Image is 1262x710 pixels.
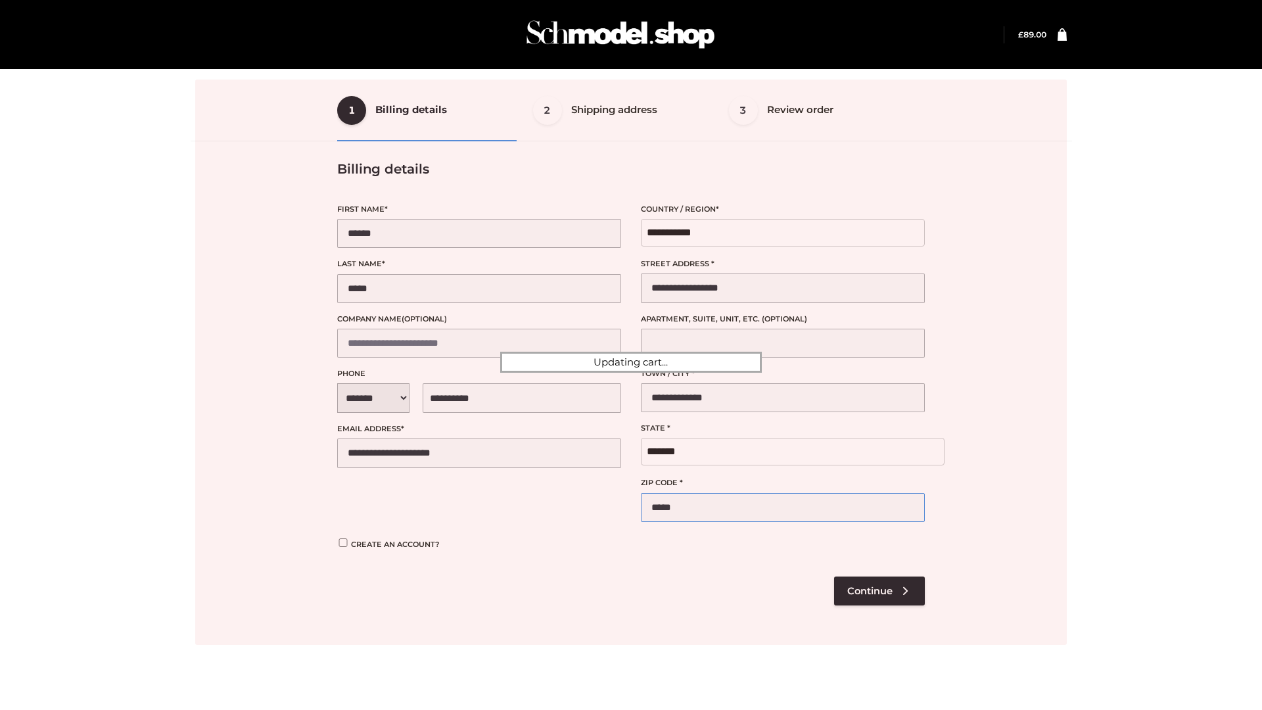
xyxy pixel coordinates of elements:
a: £89.00 [1018,30,1046,39]
img: Schmodel Admin 964 [522,9,719,60]
div: Updating cart... [500,352,762,373]
bdi: 89.00 [1018,30,1046,39]
span: £ [1018,30,1023,39]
